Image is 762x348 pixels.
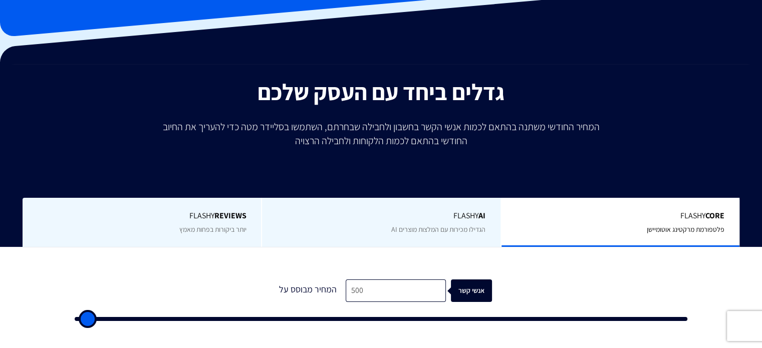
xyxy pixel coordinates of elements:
[647,225,724,234] span: פלטפורמת מרקטינג אוטומיישן
[478,210,485,221] b: AI
[38,210,246,222] span: Flashy
[277,210,485,222] span: Flashy
[517,210,724,222] span: Flashy
[456,279,497,302] div: אנשי קשר
[156,120,607,148] p: המחיר החודשי משתנה בהתאם לכמות אנשי הקשר בחשבון ולחבילה שבחרתם, השתמשו בסליידר מטה כדי להעריך את ...
[271,279,346,302] div: המחיר מבוסס על
[8,79,754,104] h2: גדלים ביחד עם העסק שלכם
[391,225,485,234] span: הגדילו מכירות עם המלצות מוצרים AI
[705,210,724,221] b: Core
[179,225,246,234] span: יותר ביקורות בפחות מאמץ
[214,210,246,221] b: REVIEWS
